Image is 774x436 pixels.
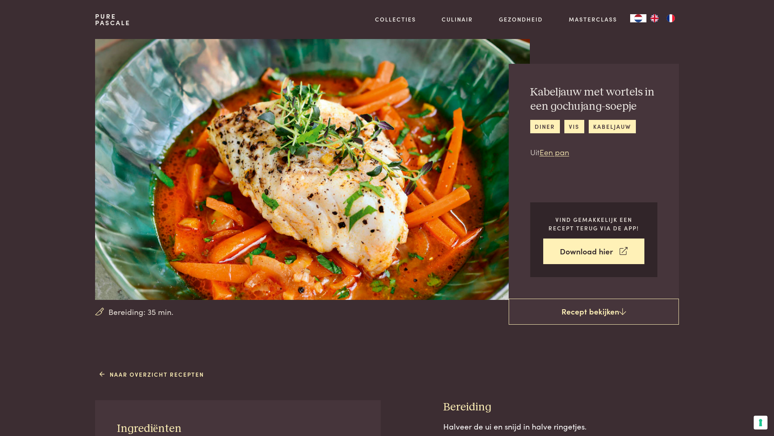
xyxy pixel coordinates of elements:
[100,370,204,379] a: Naar overzicht recepten
[630,14,679,22] aside: Language selected: Nederlands
[530,120,560,133] a: diner
[630,14,646,22] div: Language
[443,400,679,414] h3: Bereiding
[630,14,646,22] a: NL
[543,239,644,264] a: Download hier
[95,39,529,300] img: Kabeljauw met wortels in een gochujang-soepje
[646,14,679,22] ul: Language list
[108,306,173,318] span: Bereiding: 35 min.
[117,423,182,434] span: Ingrediënten
[95,13,130,26] a: PurePascale
[754,416,767,429] button: Uw voorkeuren voor toestemming voor trackingtechnologieën
[443,421,587,432] span: Halveer de ui en snijd in halve ringetjes.
[442,15,473,24] a: Culinair
[375,15,416,24] a: Collecties
[589,120,636,133] a: kabeljauw
[569,15,617,24] a: Masterclass
[646,14,663,22] a: EN
[564,120,584,133] a: vis
[509,299,679,325] a: Recept bekijken
[499,15,543,24] a: Gezondheid
[540,146,569,157] a: Een pan
[530,146,657,158] p: Uit
[530,85,657,113] h2: Kabeljauw met wortels in een gochujang-soepje
[663,14,679,22] a: FR
[543,215,644,232] p: Vind gemakkelijk een recept terug via de app!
